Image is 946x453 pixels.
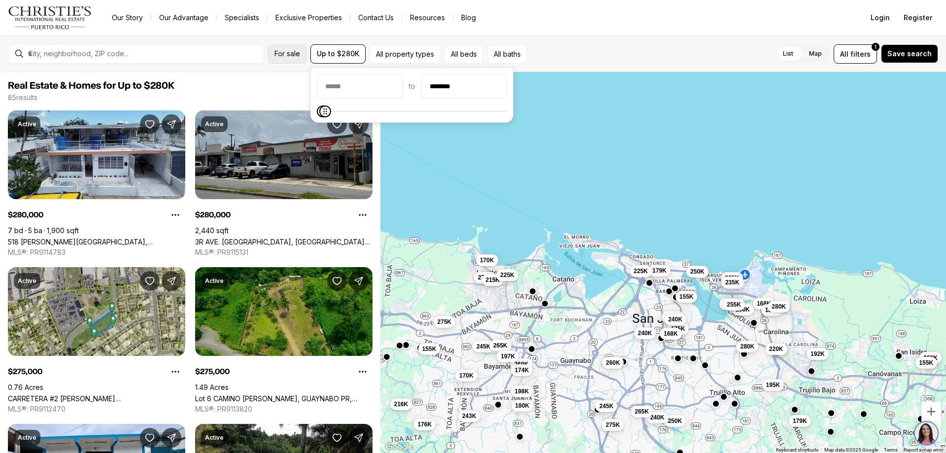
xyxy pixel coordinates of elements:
p: Active [205,120,224,128]
button: 170K [455,370,477,382]
a: Report a map error [904,447,943,453]
button: Share Property [349,114,369,134]
span: Maximum [319,105,331,117]
span: Save search [887,50,932,58]
span: 269K [514,360,529,368]
img: logo [8,6,92,30]
button: 197K [497,350,519,362]
a: Lot 6 CAMINO PACO GALÁN, GUAYNABO PR, 00966 [195,394,372,403]
span: 1 [875,43,877,51]
span: 260K [606,359,620,367]
button: Property options [166,362,185,382]
button: 168K [753,298,775,310]
span: 275K [478,274,492,281]
span: 225K [723,300,738,308]
span: 215K [486,276,500,284]
span: 174K [515,366,529,374]
button: 216K [390,398,412,410]
span: 176K [417,420,432,428]
button: 275K [434,316,456,328]
button: 275K [474,272,496,283]
button: All baths [487,44,527,64]
span: 280K [772,303,786,311]
input: priceMax [422,74,507,98]
a: 518 C. SEGOVIA, CAROLINA PR, 00983 [8,238,185,246]
p: Active [18,120,36,128]
span: 245K [476,343,491,350]
button: 265K [631,406,653,418]
span: filters [850,49,871,59]
button: 280K [768,301,790,313]
span: Minimum [317,105,329,117]
button: 225K [721,272,743,284]
button: 155K [676,291,698,303]
input: priceMin [317,74,402,98]
label: Map [801,45,830,63]
button: Property options [353,205,372,225]
button: Share Property [349,428,369,448]
span: Up to $280K [317,50,359,58]
p: Active [18,277,36,285]
button: Share Property [349,271,369,291]
button: Register [898,8,938,28]
span: 155K [919,359,934,367]
span: 180K [515,402,530,410]
button: Save Property: Calle Principal, 127, CANDELARIA ARENAS [140,428,160,448]
span: 155K [679,293,694,301]
button: 225K [719,298,742,310]
span: 265K [635,408,649,416]
button: 240K [634,327,656,339]
a: Our Advantage [151,11,216,25]
a: 3R AVE. CAMPO RICO, SAN JUAN PR, 00924 [195,238,372,246]
span: 240K [638,329,652,337]
span: 180K [765,306,779,314]
span: 168K [664,330,678,338]
span: 197K [501,352,515,360]
span: 250K [668,417,682,425]
a: Terms [884,447,898,453]
span: 155K [422,345,437,353]
button: Allfilters1 [834,44,877,64]
button: 176K [413,418,436,430]
button: 198K [511,385,533,397]
span: 245K [599,402,613,410]
button: Up to $280K [310,44,366,64]
span: 225K [725,274,739,282]
a: Blog [453,11,484,25]
button: Save Property: CARRETERA #2 CANDELARIA WARD INTERIOR [140,271,160,291]
button: 240K [646,412,669,423]
span: 250K [690,268,705,276]
span: 275K [606,421,620,429]
a: CARRETERA #2 CANDELARIA WARD INTERIOR, TOA BAJA PR, 00949 [8,394,185,403]
a: Exclusive Properties [268,11,350,25]
button: Highest Price [309,88,378,107]
span: 269K [923,354,938,362]
p: 85 results [8,94,37,102]
img: be3d4b55-7850-4bcb-9297-a2f9cd376e78.png [6,6,29,29]
button: 265K [489,340,511,351]
span: 198K [515,387,529,395]
button: Login [865,8,896,28]
button: 269K [919,352,942,364]
button: 269K [510,358,533,370]
p: Active [205,277,224,285]
button: Contact Us [350,11,402,25]
span: 227K [666,313,680,321]
button: Property options [166,205,185,225]
button: Property options [353,362,372,382]
span: 235K [725,279,740,286]
button: 155K [915,357,938,369]
button: Share Property [162,271,181,291]
button: All beds [444,44,483,64]
span: 265K [493,342,507,349]
span: 179K [652,267,667,275]
span: All [840,49,848,59]
button: 192K [807,348,829,360]
span: Map data ©2025 Google [824,447,878,453]
span: to [408,82,415,90]
span: 243K [462,412,476,420]
button: Save Property: Lot 6 CAMINO PACO GALÁN [327,271,347,291]
button: All property types [370,44,440,64]
span: For sale [274,50,300,58]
